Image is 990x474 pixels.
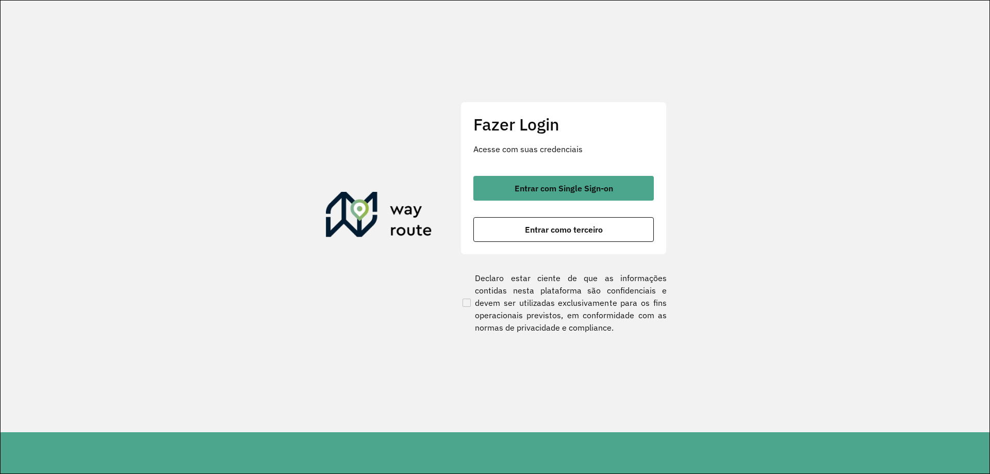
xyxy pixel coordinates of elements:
span: Entrar com Single Sign-on [515,184,613,192]
button: button [473,217,654,242]
button: button [473,176,654,201]
h2: Fazer Login [473,115,654,134]
img: Roteirizador AmbevTech [326,192,432,241]
label: Declaro estar ciente de que as informações contidas nesta plataforma são confidenciais e devem se... [460,272,667,334]
span: Entrar como terceiro [525,225,603,234]
p: Acesse com suas credenciais [473,143,654,155]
